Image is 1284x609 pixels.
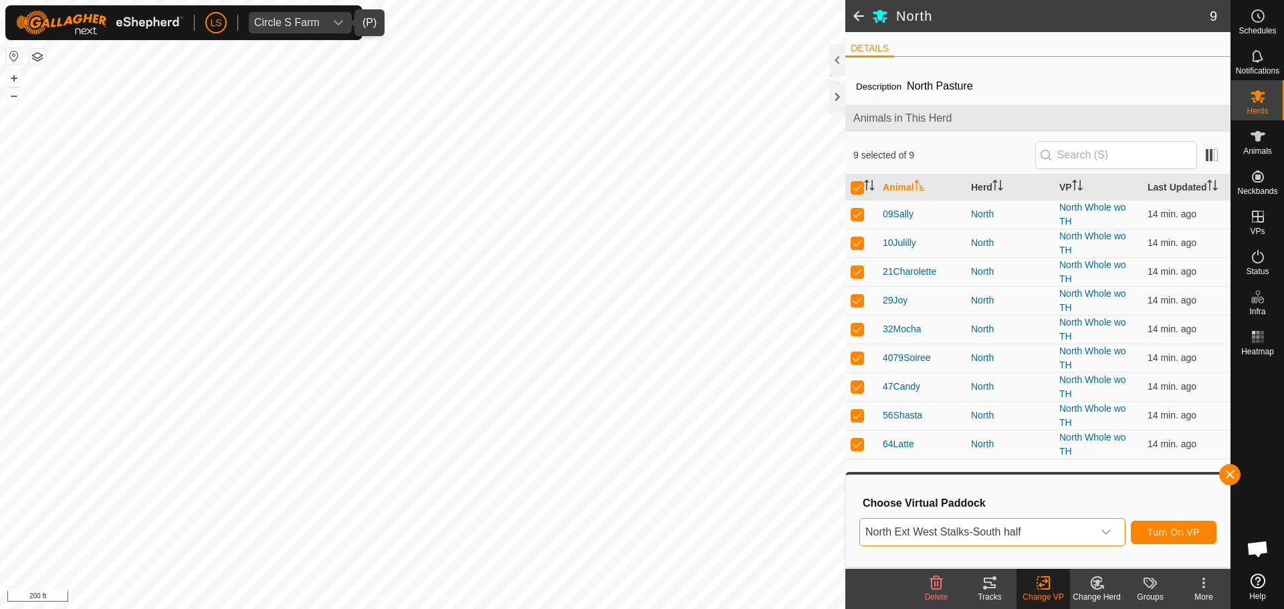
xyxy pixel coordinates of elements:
[856,82,901,92] label: Description
[860,519,1093,545] span: North Ext West Stalks-South half
[210,16,221,30] span: LS
[1250,227,1265,235] span: VPs
[971,380,1049,394] div: North
[1059,317,1126,342] a: North Whole wo TH
[883,265,936,279] span: 21Charolette
[29,49,45,65] button: Map Layers
[914,182,925,193] p-sorticon: Activate to sort
[1072,182,1083,193] p-sorticon: Activate to sort
[1247,107,1268,115] span: Herds
[845,41,894,57] li: DETAILS
[1246,267,1269,275] span: Status
[370,592,420,604] a: Privacy Policy
[1059,432,1126,457] a: North Whole wo TH
[6,48,22,64] button: Reset Map
[1148,381,1196,392] span: Oct 15, 2025, 12:03 PM
[1070,591,1123,603] div: Change Herd
[1239,27,1276,35] span: Schedules
[1148,266,1196,277] span: Oct 15, 2025, 12:03 PM
[1148,352,1196,363] span: Oct 15, 2025, 12:03 PM
[883,351,931,365] span: 4079Soiree
[971,207,1049,221] div: North
[1148,527,1200,537] span: Turn On VP
[436,592,475,604] a: Contact Us
[1059,374,1126,399] a: North Whole wo TH
[254,17,320,28] div: Circle S Farm
[1249,308,1265,316] span: Infra
[1148,209,1196,219] span: Oct 15, 2025, 12:03 PM
[1059,231,1126,255] a: North Whole wo TH
[864,182,875,193] p-sorticon: Activate to sort
[1148,295,1196,306] span: Oct 15, 2025, 12:03 PM
[6,88,22,104] button: –
[853,148,1035,162] span: 9 selected of 9
[971,236,1049,250] div: North
[971,351,1049,365] div: North
[1059,202,1126,227] a: North Whole wo TH
[901,75,978,97] span: North Pasture
[896,8,1210,24] h2: North
[883,207,914,221] span: 09Sally
[1059,403,1126,428] a: North Whole wo TH
[925,592,948,602] span: Delete
[966,174,1054,201] th: Herd
[1210,6,1217,26] span: 9
[971,408,1049,422] div: North
[883,437,914,451] span: 64Latte
[971,437,1049,451] div: North
[883,293,907,308] span: 29Joy
[1237,187,1277,195] span: Neckbands
[1148,324,1196,334] span: Oct 15, 2025, 12:03 PM
[1148,237,1196,248] span: Oct 15, 2025, 12:03 PM
[249,12,325,33] span: Circle S Farm
[1231,568,1284,606] a: Help
[853,110,1222,126] span: Animals in This Herd
[1142,174,1230,201] th: Last Updated
[1059,288,1126,313] a: North Whole wo TH
[1123,591,1177,603] div: Groups
[325,12,352,33] div: dropdown trigger
[883,322,922,336] span: 32Mocha
[883,236,916,250] span: 10Julilly
[6,70,22,86] button: +
[1241,348,1274,356] span: Heatmap
[1207,182,1218,193] p-sorticon: Activate to sort
[1131,521,1216,544] button: Turn On VP
[971,293,1049,308] div: North
[1148,410,1196,420] span: Oct 15, 2025, 12:03 PM
[16,11,183,35] img: Gallagher Logo
[1054,174,1142,201] th: VP
[1035,141,1197,169] input: Search (S)
[1059,346,1126,370] a: North Whole wo TH
[1093,519,1119,545] div: dropdown trigger
[971,322,1049,336] div: North
[992,182,1003,193] p-sorticon: Activate to sort
[1059,259,1126,284] a: North Whole wo TH
[971,265,1049,279] div: North
[1148,439,1196,449] span: Oct 15, 2025, 12:03 PM
[1177,591,1230,603] div: More
[877,174,966,201] th: Animal
[1016,591,1070,603] div: Change VP
[883,408,922,422] span: 56Shasta
[1249,592,1266,600] span: Help
[1236,67,1279,75] span: Notifications
[1238,529,1278,569] div: Open chat
[883,380,920,394] span: 47Candy
[1243,147,1272,155] span: Animals
[963,591,1016,603] div: Tracks
[863,497,1216,509] h3: Choose Virtual Paddock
